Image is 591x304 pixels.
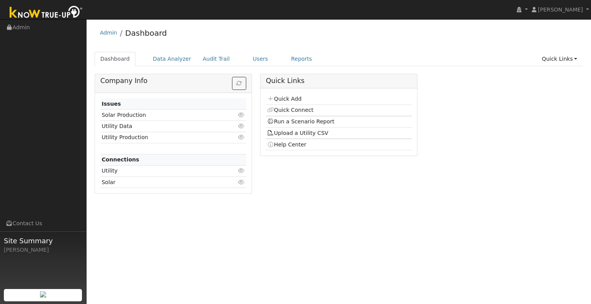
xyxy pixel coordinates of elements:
[247,52,274,66] a: Users
[266,77,412,85] h5: Quick Links
[267,96,301,102] a: Quick Add
[102,101,121,107] strong: Issues
[100,165,223,176] td: Utility
[267,118,334,125] a: Run a Scenario Report
[100,30,117,36] a: Admin
[238,179,245,185] i: Click to view
[285,52,318,66] a: Reports
[125,28,167,38] a: Dashboard
[100,110,223,121] td: Solar Production
[267,141,306,148] a: Help Center
[267,107,313,113] a: Quick Connect
[6,4,87,22] img: Know True-Up
[100,121,223,132] td: Utility Data
[40,291,46,297] img: retrieve
[197,52,235,66] a: Audit Trail
[536,52,583,66] a: Quick Links
[100,177,223,188] td: Solar
[100,132,223,143] td: Utility Production
[538,7,583,13] span: [PERSON_NAME]
[147,52,197,66] a: Data Analyzer
[4,236,82,246] span: Site Summary
[4,246,82,254] div: [PERSON_NAME]
[238,123,245,129] i: Click to view
[238,168,245,173] i: Click to view
[238,112,245,118] i: Click to view
[100,77,246,85] h5: Company Info
[267,130,328,136] a: Upload a Utility CSV
[95,52,136,66] a: Dashboard
[102,156,139,163] strong: Connections
[238,135,245,140] i: Click to view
